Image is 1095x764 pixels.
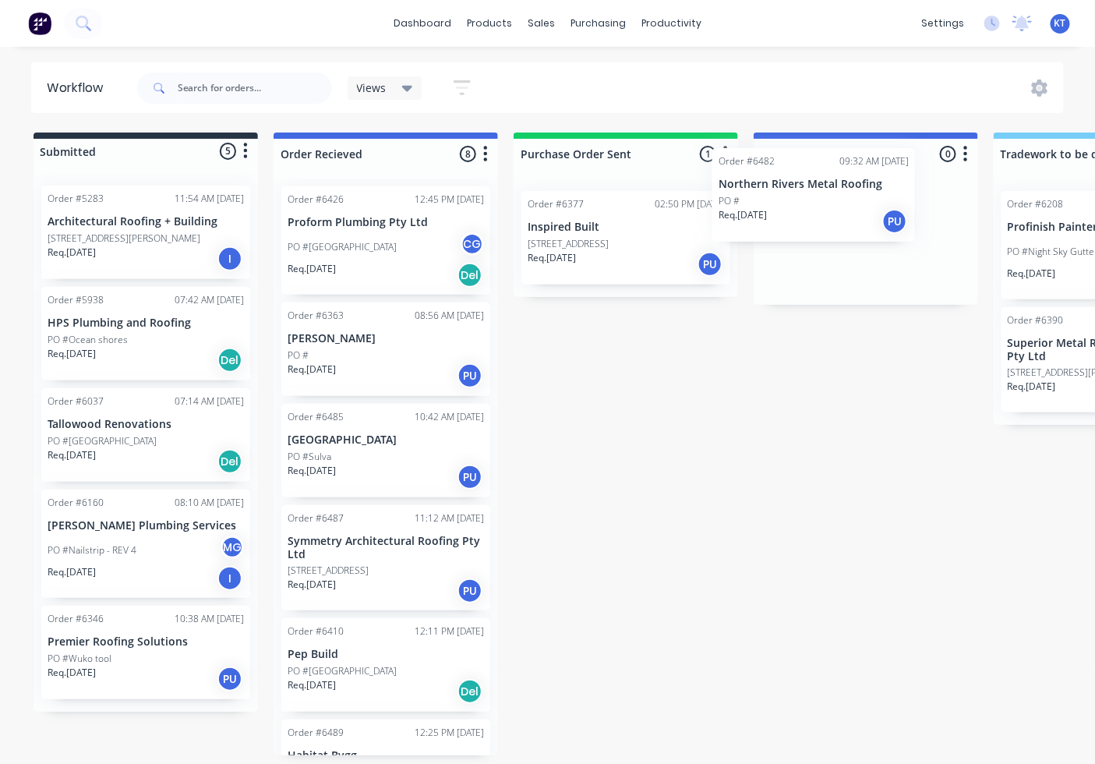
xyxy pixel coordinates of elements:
[1054,16,1066,30] span: KT
[28,12,51,35] img: Factory
[220,143,236,159] span: 5
[37,143,96,160] div: Submitted
[700,146,716,162] span: 1
[940,146,956,162] span: 0
[761,146,914,162] input: Enter column name…
[563,12,634,35] div: purchasing
[47,79,111,97] div: Workflow
[634,12,709,35] div: productivity
[521,146,674,162] input: Enter column name…
[281,146,434,162] input: Enter column name…
[459,12,520,35] div: products
[520,12,563,35] div: sales
[357,80,387,96] span: Views
[913,12,972,35] div: settings
[386,12,459,35] a: dashboard
[178,73,332,104] input: Search for orders...
[460,146,476,162] span: 8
